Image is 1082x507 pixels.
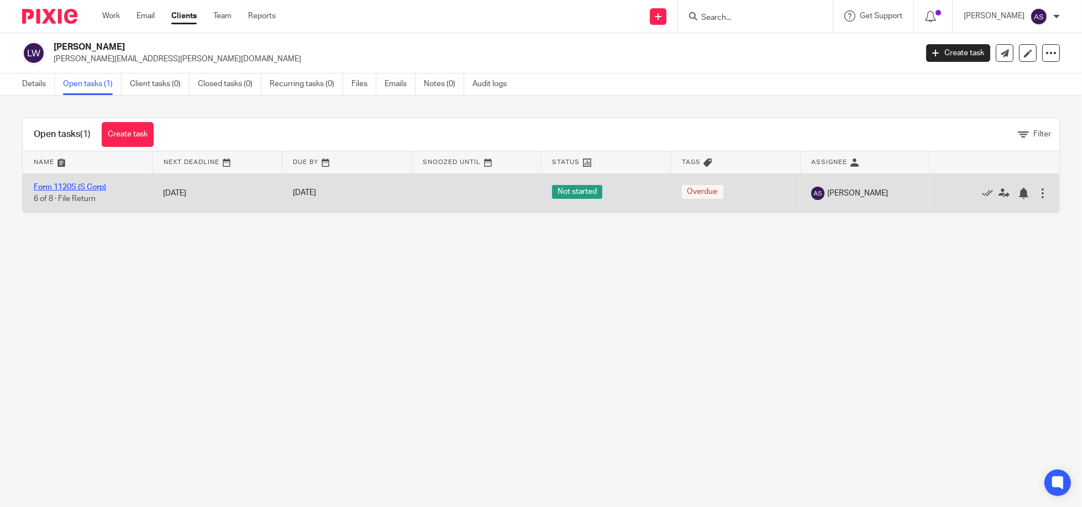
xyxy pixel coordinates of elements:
h2: [PERSON_NAME] [54,41,738,53]
img: svg%3E [22,41,45,65]
span: [PERSON_NAME] [827,188,888,199]
a: Emails [385,73,416,95]
input: Search [700,13,800,23]
h1: Open tasks [34,129,91,140]
span: Status [553,159,580,165]
a: Form 1120S (S Corp) [34,183,106,191]
span: Get Support [860,12,902,20]
span: Tags [682,159,701,165]
a: Audit logs [472,73,515,95]
span: Overdue [682,185,723,199]
span: [DATE] [293,189,316,197]
img: Pixie [22,9,77,24]
a: Mark as done [982,188,999,199]
td: [DATE] [153,173,282,213]
a: Client tasks (0) [130,73,190,95]
a: Files [351,73,376,95]
a: Work [102,10,120,22]
span: Filter [1033,130,1051,138]
a: Clients [171,10,197,22]
a: Create task [102,122,154,147]
span: (1) [80,130,91,139]
img: svg%3E [1030,8,1048,25]
a: Create task [926,44,990,62]
span: Not started [552,185,602,199]
a: Closed tasks (0) [198,73,261,95]
a: Reports [248,10,276,22]
a: Email [136,10,155,22]
p: [PERSON_NAME] [964,10,1025,22]
a: Notes (0) [424,73,464,95]
img: svg%3E [811,187,824,200]
a: Team [213,10,232,22]
a: Recurring tasks (0) [270,73,343,95]
a: Open tasks (1) [63,73,122,95]
span: 6 of 8 · File Return [34,195,96,203]
p: [PERSON_NAME][EMAIL_ADDRESS][PERSON_NAME][DOMAIN_NAME] [54,54,910,65]
span: Snoozed Until [423,159,481,165]
a: Details [22,73,55,95]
